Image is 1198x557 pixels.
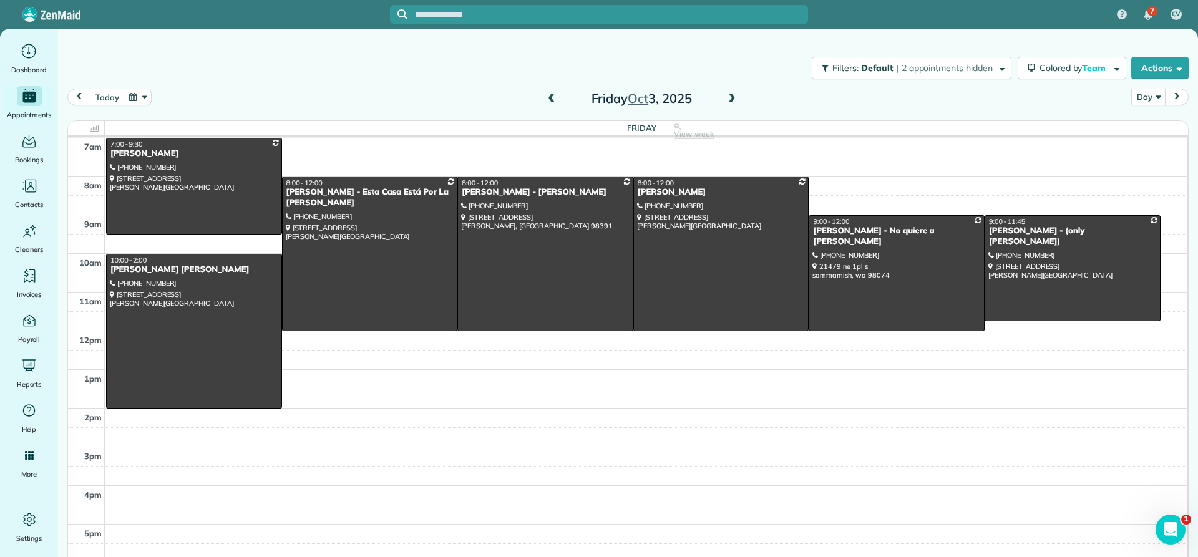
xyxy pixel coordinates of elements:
span: 7:00 - 9:30 [110,140,143,148]
span: 3pm [84,451,102,461]
span: Friday [627,123,656,133]
a: Contacts [5,176,53,211]
a: Settings [5,510,53,545]
span: 1 [1181,515,1191,525]
div: [PERSON_NAME] - Esta Casa Está Por La [PERSON_NAME] [286,187,454,208]
span: More [21,468,37,480]
button: Day [1131,89,1166,105]
span: Default [861,62,894,74]
button: Actions [1131,57,1189,79]
span: 8am [84,180,102,190]
span: Dashboard [11,64,47,76]
span: Reports [17,378,42,390]
span: Contacts [15,198,43,211]
span: Bookings [15,153,44,166]
span: 10:00 - 2:00 [110,256,147,264]
span: 2pm [84,412,102,422]
span: Appointments [7,109,52,121]
span: View week [674,129,714,139]
a: Cleaners [5,221,53,256]
span: 7am [84,142,102,152]
span: Invoices [17,288,42,301]
button: Focus search [390,9,407,19]
span: Colored by [1040,62,1110,74]
span: 9:00 - 12:00 [813,217,849,226]
span: 1pm [84,374,102,384]
div: [PERSON_NAME] - (only [PERSON_NAME]) [988,226,1157,247]
span: Oct [628,90,648,106]
span: 8:00 - 12:00 [638,178,674,187]
div: [PERSON_NAME] [PERSON_NAME] [110,264,278,275]
a: Invoices [5,266,53,301]
span: 8:00 - 12:00 [462,178,498,187]
span: 9am [84,219,102,229]
span: Settings [16,532,42,545]
span: Payroll [18,333,41,346]
a: Filters: Default | 2 appointments hidden [806,57,1011,79]
span: CV [1172,9,1181,19]
a: Bookings [5,131,53,166]
div: [PERSON_NAME] - No quiere a [PERSON_NAME] [812,226,981,247]
a: Dashboard [5,41,53,76]
a: Appointments [5,86,53,121]
span: 12pm [79,335,102,345]
a: Help [5,400,53,435]
svg: Focus search [397,9,407,19]
span: 10am [79,258,102,268]
button: today [90,89,124,105]
span: | 2 appointments hidden [897,62,993,74]
span: Filters: [832,62,859,74]
button: prev [67,89,91,105]
span: 9:00 - 11:45 [989,217,1025,226]
button: Filters: Default | 2 appointments hidden [812,57,1011,79]
span: Help [22,423,37,435]
div: [PERSON_NAME] - [PERSON_NAME] [461,187,630,198]
span: 7 [1150,6,1154,16]
span: 5pm [84,528,102,538]
div: [PERSON_NAME] [110,148,278,159]
h2: Friday 3, 2025 [563,92,719,105]
a: Payroll [5,311,53,346]
a: Reports [5,356,53,390]
span: 11am [79,296,102,306]
iframe: Intercom live chat [1156,515,1186,545]
div: 7 unread notifications [1135,1,1161,29]
span: Cleaners [15,243,43,256]
span: 8:00 - 12:00 [286,178,323,187]
button: Colored byTeam [1018,57,1126,79]
span: 4pm [84,490,102,500]
button: next [1165,89,1189,105]
div: [PERSON_NAME] [637,187,806,198]
span: Team [1082,62,1108,74]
